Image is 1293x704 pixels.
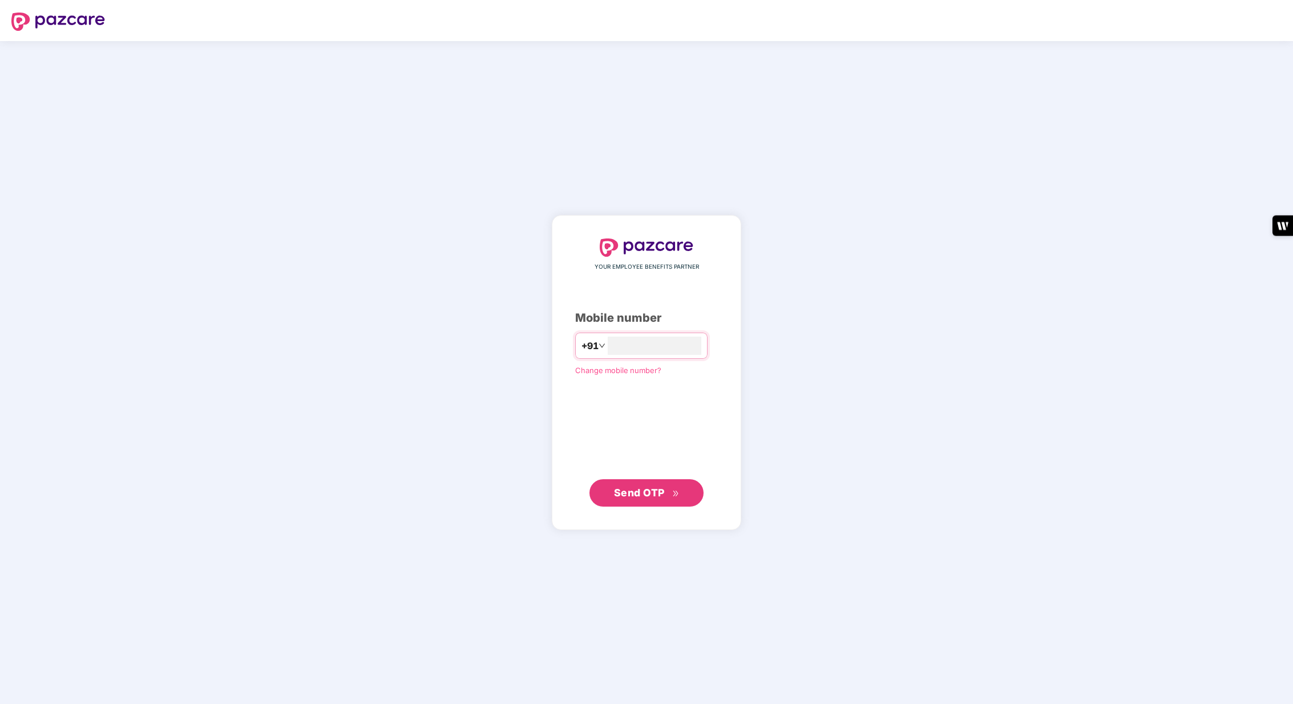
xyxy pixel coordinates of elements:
a: Change mobile number? [575,366,661,375]
div: Mobile number [575,309,718,327]
span: +91 [581,339,599,353]
span: down [599,342,605,349]
button: Send OTPdouble-right [589,479,704,507]
span: Send OTP [614,487,665,499]
img: logo [11,13,105,31]
span: double-right [672,490,680,497]
img: logo [600,238,693,257]
span: YOUR EMPLOYEE BENEFITS PARTNER [595,262,699,272]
